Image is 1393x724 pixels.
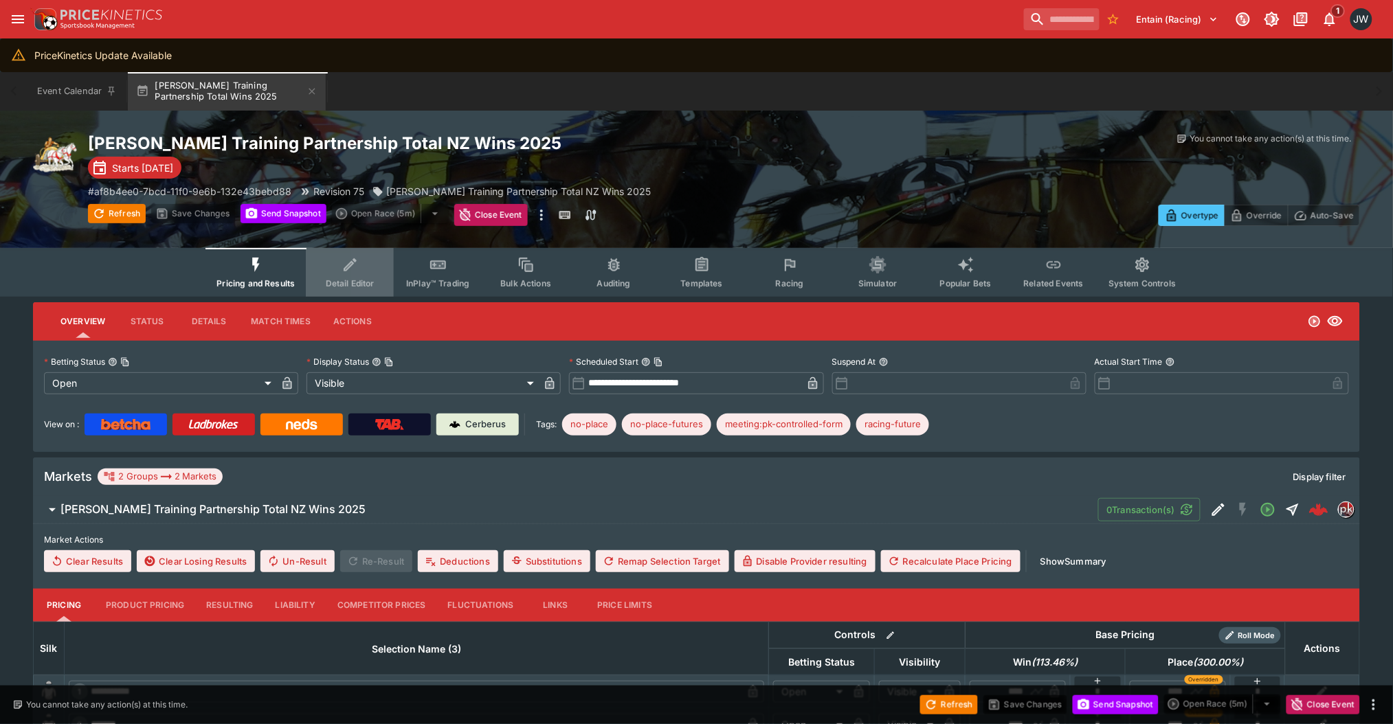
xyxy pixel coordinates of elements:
button: Product Pricing [95,589,195,622]
img: pricekinetics [1339,502,1354,517]
span: System Controls [1108,278,1176,289]
svg: Open [1308,315,1322,328]
p: You cannot take any action(s) at this time. [1190,133,1352,145]
button: Deductions [418,550,498,572]
h6: [PERSON_NAME] Training Partnership Total NZ Wins 2025 [60,502,366,517]
img: TabNZ [375,419,404,430]
img: PriceKinetics [60,10,162,20]
button: Close Event [1286,695,1360,714]
input: search [1024,8,1100,30]
button: Event Calendar [29,72,125,111]
button: Un-Result [260,550,334,572]
span: Visibility [884,654,956,670]
button: Send Snapshot [241,204,326,223]
button: Scheduled StartCopy To Clipboard [641,357,651,367]
button: Actual Start Time [1166,357,1175,367]
span: Simulator [858,278,897,289]
button: ShowSummary [1032,550,1115,572]
p: Starts [DATE] [112,161,173,175]
p: Override [1247,208,1282,223]
img: Neds [286,419,317,430]
button: more [533,204,550,226]
img: Ladbrokes [188,419,238,430]
button: Close Event [454,204,528,226]
span: no-place-futures [622,418,711,431]
img: Betcha [101,419,151,430]
th: Actions [1285,622,1359,675]
p: Display Status [307,356,369,367]
button: Copy To Clipboard [384,357,394,367]
div: PriceKinetics Update Available [34,43,172,68]
span: Popular Bets [940,278,992,289]
div: 2 Groups 2 Markets [103,468,217,485]
span: 1 [1331,4,1346,18]
span: Bulk Actions [500,278,551,289]
p: Suspend At [832,356,876,367]
label: View on : [44,414,79,435]
div: Betting Target: cerberus [622,414,711,435]
img: harness_racing.png [33,133,77,177]
button: [PERSON_NAME] Training Partnership Total Wins 2025 [128,72,326,111]
button: [PERSON_NAME] Training Partnership Total NZ Wins 2025 [33,496,1098,523]
button: No Bookmarks [1102,8,1124,30]
span: Overridden [1189,675,1219,684]
div: Start From [1159,205,1360,226]
button: Edit Detail [1206,497,1231,522]
button: Recalculate Place Pricing [881,550,1021,572]
button: Copy To Clipboard [120,357,130,367]
h5: Markets [44,468,92,484]
img: Sportsbook Management [60,23,135,29]
div: Base Pricing [1091,626,1161,644]
button: Refresh [88,204,146,223]
p: Scheduled Start [569,356,638,367]
button: Display StatusCopy To Clipboard [372,357,381,367]
svg: Open [1260,501,1276,518]
button: Select Tenant [1128,8,1227,30]
p: Betting Status [44,356,105,367]
span: Auditing [597,278,631,289]
label: Tags: [536,414,557,435]
button: Auto-Save [1288,205,1360,226]
svg: Visible [1327,313,1344,330]
div: pricekinetics [1338,501,1355,518]
div: Visible [879,681,939,703]
button: Straight [1280,497,1305,522]
button: Refresh [920,695,978,714]
button: Actions [322,305,383,338]
div: split button [1164,694,1281,714]
button: Notifications [1317,7,1342,32]
th: Silk [34,622,65,675]
p: Copy To Clipboard [88,184,291,199]
p: Revision 75 [313,184,364,199]
span: Detail Editor [326,278,375,289]
p: Auto-Save [1311,208,1354,223]
button: Jayden Wyke [1346,4,1377,34]
span: Win(113.46%) [998,654,1093,670]
button: Fluctuations [437,589,525,622]
div: bfe002f4-bf5b-42e8-a3dd-7bf7261a30c5 [1309,500,1328,519]
button: Status [116,305,178,338]
span: no-place [562,418,616,431]
p: Actual Start Time [1095,356,1163,367]
button: Clear Results [44,550,131,572]
span: Racing [776,278,804,289]
button: Clear Losing Results [137,550,255,572]
div: split button [332,204,449,223]
img: PriceKinetics Logo [30,5,58,33]
button: Competitor Prices [326,589,437,622]
p: [PERSON_NAME] Training Partnership Total NZ Wins 2025 [386,184,651,199]
button: Toggle light/dark mode [1260,7,1284,32]
button: Overview [49,305,116,338]
span: InPlay™ Trading [406,278,469,289]
th: Controls [769,622,966,648]
span: Templates [681,278,723,289]
h2: Copy To Clipboard [88,133,724,154]
button: Open [1256,497,1280,522]
button: Connected to PK [1231,7,1256,32]
button: Substitutions [504,550,590,572]
img: logo-cerberus--red.svg [1309,500,1328,519]
p: Cerberus [466,418,506,431]
button: Override [1224,205,1288,226]
span: Pricing and Results [216,278,295,289]
label: Market Actions [44,530,1349,550]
